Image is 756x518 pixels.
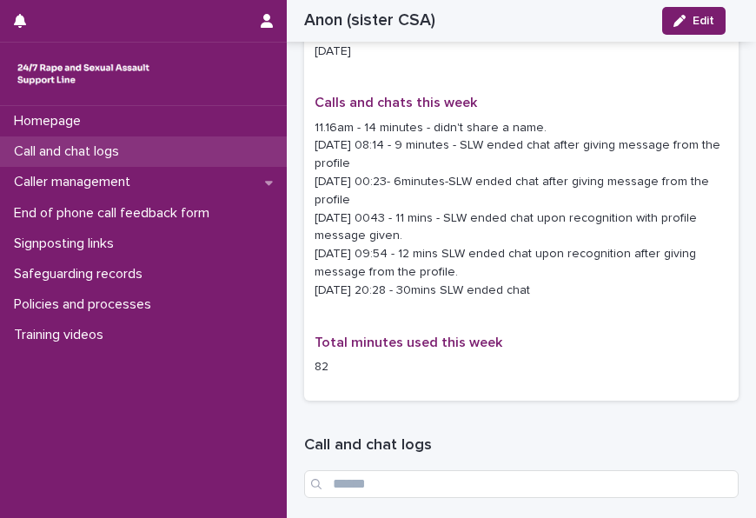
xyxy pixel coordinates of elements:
span: Edit [693,15,714,27]
h2: Anon (sister CSA) [304,10,435,30]
p: [DATE] [315,43,728,61]
p: 82 [315,358,728,376]
p: Policies and processes [7,296,165,313]
h1: Call and chat logs [304,435,739,456]
p: Caller management [7,174,144,190]
p: End of phone call feedback form [7,205,223,222]
p: Safeguarding records [7,266,156,282]
span: Total minutes used this week [315,335,502,349]
p: Signposting links [7,236,128,252]
input: Search [304,470,739,498]
p: Training videos [7,327,117,343]
span: Calls and chats this week [315,96,477,110]
button: Edit [662,7,726,35]
p: 11.16am - 14 minutes - didn't share a name. [DATE] 08:14 - 9 minutes - SLW ended chat after givin... [315,119,728,300]
p: Homepage [7,113,95,129]
p: Call and chat logs [7,143,133,160]
img: rhQMoQhaT3yELyF149Cw [14,56,153,91]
